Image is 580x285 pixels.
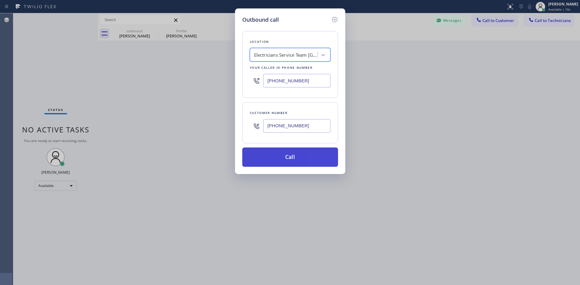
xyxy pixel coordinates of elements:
input: (123) 456-7890 [263,74,330,87]
div: Electricians Service Team [GEOGRAPHIC_DATA] [254,52,317,59]
div: Your caller id phone number [250,65,330,71]
h5: Outbound call [242,16,279,24]
input: (123) 456-7890 [263,119,330,133]
div: Location [250,39,330,45]
div: Customer number [250,110,330,116]
button: Call [242,147,338,167]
